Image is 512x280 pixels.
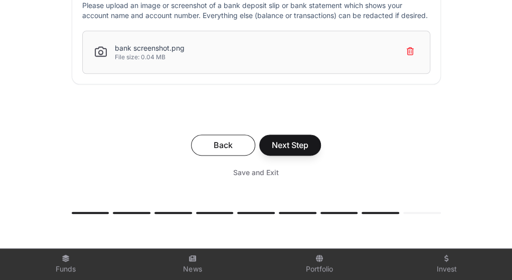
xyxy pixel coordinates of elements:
div: bank screenshot.png [115,43,185,61]
a: Invest [387,251,506,278]
span: Next Step [272,139,308,151]
a: News [133,251,252,278]
span: Back [204,139,243,151]
iframe: Chat Widget [462,232,512,280]
button: Next Step [259,134,321,156]
button: Back [191,134,255,156]
p: Please upload an image or screenshot of a bank deposit slip or bank statement which shows your ac... [82,1,430,21]
a: Funds [6,251,125,278]
p: bank screenshot.png [115,43,185,53]
a: Portfolio [260,251,379,278]
span: Save and Exit [233,168,279,178]
button: Save and Exit [221,164,291,182]
p: File size: 0.04 MB [115,53,185,61]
